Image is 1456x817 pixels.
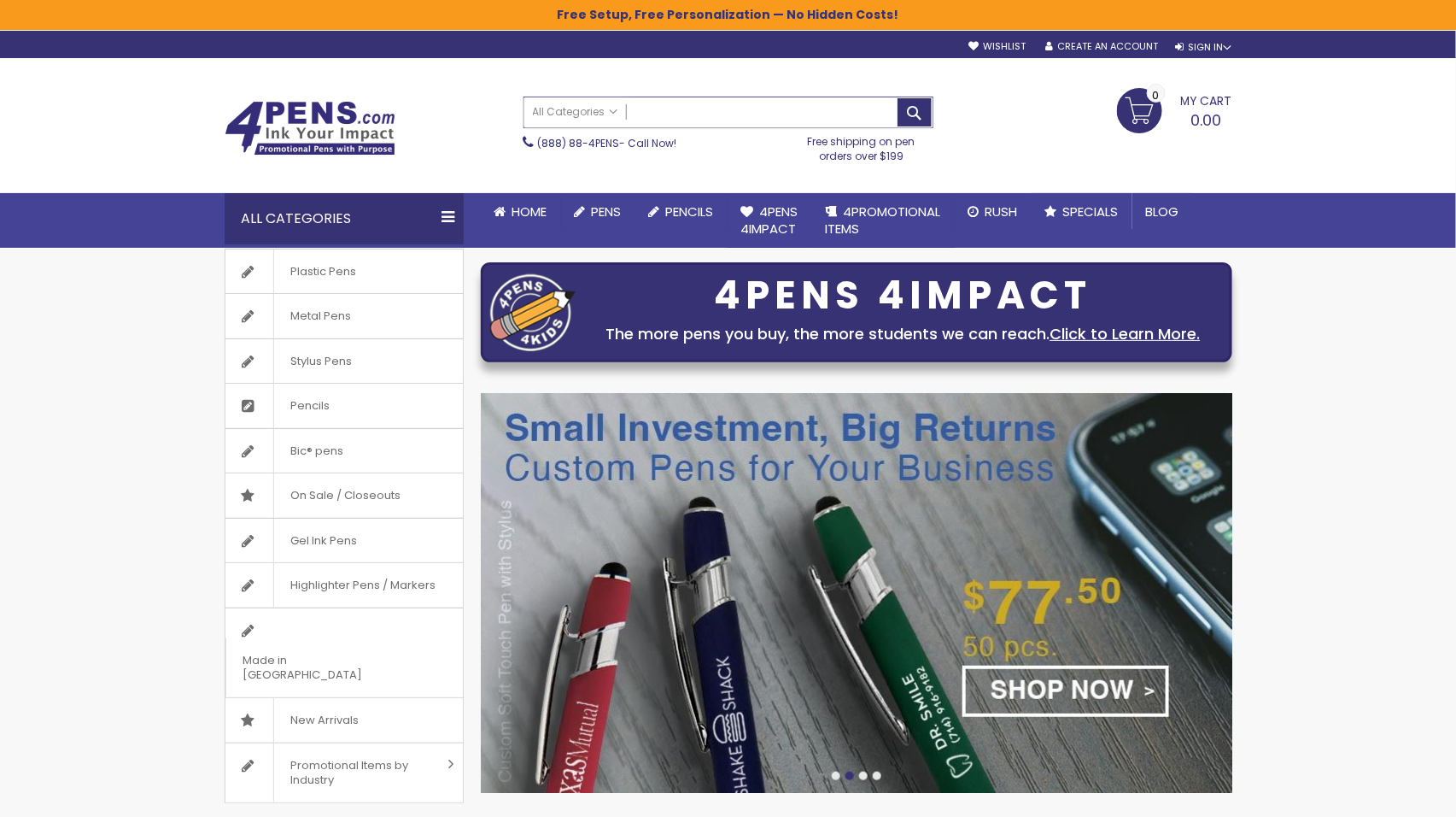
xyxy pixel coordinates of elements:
[225,294,463,338] a: Metal Pens
[273,698,377,743] span: New Arrivals
[273,250,374,294] span: Plastic Pens
[1153,87,1160,103] span: 0
[225,250,463,294] a: Plastic Pens
[561,193,635,231] a: Pens
[533,105,618,119] span: All Categories
[1063,203,1119,220] span: Specials
[741,203,798,238] span: 4Pens 4impact
[1175,41,1231,54] div: Sign In
[1032,193,1132,231] a: Specials
[790,128,933,162] div: Free shipping on pen orders over $199
[812,193,955,249] a: 4PROMOTIONALITEMS
[1045,40,1158,53] a: Create an Account
[538,136,677,150] span: - Call Now!
[1146,203,1179,220] span: Blog
[985,203,1018,220] span: Rush
[584,322,1223,346] div: The more pens you buy, the more students we can reach.
[225,744,463,802] a: Promotional Items by Industry
[273,519,375,563] span: Gel Ink Pens
[225,698,463,743] a: New Arrivals
[1117,88,1232,131] a: 0.00 0
[512,203,547,220] span: Home
[728,193,812,249] a: 4Pens4impact
[225,563,463,608] a: Highlighter Pens / Markers
[955,193,1032,231] a: Rush
[225,193,464,244] div: All Categories
[273,294,369,338] span: Metal Pens
[273,429,361,473] span: Bic® pens
[225,384,463,428] a: Pencils
[273,339,370,384] span: Stylus Pens
[666,203,714,220] span: Pencils
[273,744,442,802] span: Promotional Items by Industry
[490,273,576,351] img: four_pen_logo.png
[225,608,463,697] a: Made in [GEOGRAPHIC_DATA]
[826,203,941,238] span: 4PROMOTIONAL ITEMS
[592,203,622,220] span: Pens
[225,429,463,473] a: Bic® pens
[584,278,1223,314] div: 4PENS 4IMPACT
[273,563,453,608] span: Highlighter Pens / Markers
[635,193,728,231] a: Pencils
[481,193,561,231] a: Home
[225,638,420,697] span: Made in [GEOGRAPHIC_DATA]
[225,101,395,156] img: 4Pens Custom Pens and Promotional Products
[524,97,627,126] a: All Categories
[1132,193,1193,231] a: Blog
[538,136,620,150] a: (888) 88-4PENS
[1050,323,1201,344] a: Click to Learn More.
[225,339,463,384] a: Stylus Pens
[1191,109,1222,131] span: 0.00
[273,384,348,428] span: Pencils
[273,473,418,518] span: On Sale / Closeouts
[225,473,463,518] a: On Sale / Closeouts
[968,40,1026,53] a: Wishlist
[225,519,463,563] a: Gel Ink Pens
